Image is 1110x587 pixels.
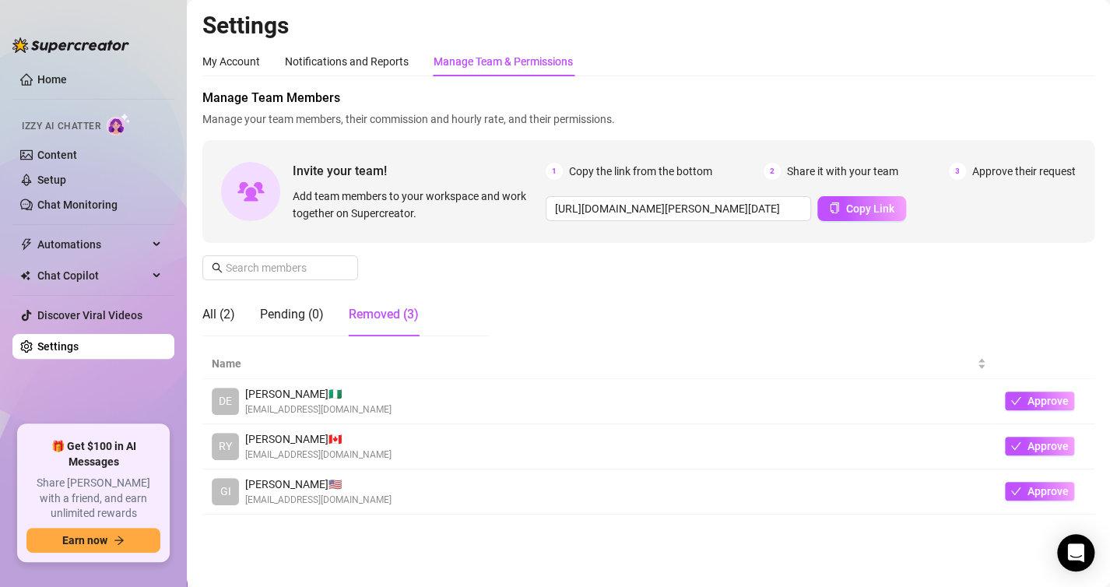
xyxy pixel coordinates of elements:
[22,119,100,134] span: Izzy AI Chatter
[219,438,232,455] span: RY
[569,163,712,180] span: Copy the link from the bottom
[245,493,392,508] span: [EMAIL_ADDRESS][DOMAIN_NAME]
[972,163,1076,180] span: Approve their request
[245,431,392,448] span: [PERSON_NAME] 🇨🇦
[1010,441,1021,452] span: check
[37,263,148,288] span: Chat Copilot
[245,402,392,417] span: [EMAIL_ADDRESS][DOMAIN_NAME]
[202,53,260,70] div: My Account
[37,149,77,161] a: Content
[1005,437,1074,455] button: Approve
[26,528,160,553] button: Earn nowarrow-right
[37,73,67,86] a: Home
[829,202,840,213] span: copy
[764,163,781,180] span: 2
[220,483,231,500] span: GI
[1027,440,1069,452] span: Approve
[245,448,392,462] span: [EMAIL_ADDRESS][DOMAIN_NAME]
[1010,395,1021,406] span: check
[37,340,79,353] a: Settings
[202,111,1094,128] span: Manage your team members, their commission and hourly rate, and their permissions.
[293,161,546,181] span: Invite your team!
[349,305,419,324] div: Removed (3)
[20,270,30,281] img: Chat Copilot
[846,202,894,215] span: Copy Link
[26,439,160,469] span: 🎁 Get $100 in AI Messages
[202,89,1094,107] span: Manage Team Members
[817,196,906,221] button: Copy Link
[1010,486,1021,497] span: check
[114,535,125,546] span: arrow-right
[12,37,129,53] img: logo-BBDzfeDw.svg
[212,262,223,273] span: search
[37,199,118,211] a: Chat Monitoring
[546,163,563,180] span: 1
[245,476,392,493] span: [PERSON_NAME] 🇺🇸
[1005,392,1074,410] button: Approve
[1005,482,1074,501] button: Approve
[212,355,974,372] span: Name
[226,259,336,276] input: Search members
[202,305,235,324] div: All (2)
[37,232,148,257] span: Automations
[787,163,898,180] span: Share it with your team
[949,163,966,180] span: 3
[285,53,409,70] div: Notifications and Reports
[202,349,996,379] th: Name
[26,476,160,522] span: Share [PERSON_NAME] with a friend, and earn unlimited rewards
[202,11,1094,40] h2: Settings
[62,534,107,547] span: Earn now
[293,188,539,222] span: Add team members to your workspace and work together on Supercreator.
[219,392,232,409] span: DE
[434,53,573,70] div: Manage Team & Permissions
[1027,395,1069,407] span: Approve
[107,113,131,135] img: AI Chatter
[1027,485,1069,497] span: Approve
[260,305,324,324] div: Pending (0)
[20,238,33,251] span: thunderbolt
[37,309,142,322] a: Discover Viral Videos
[245,385,392,402] span: [PERSON_NAME] 🇳🇬
[1057,534,1094,571] div: Open Intercom Messenger
[37,174,66,186] a: Setup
